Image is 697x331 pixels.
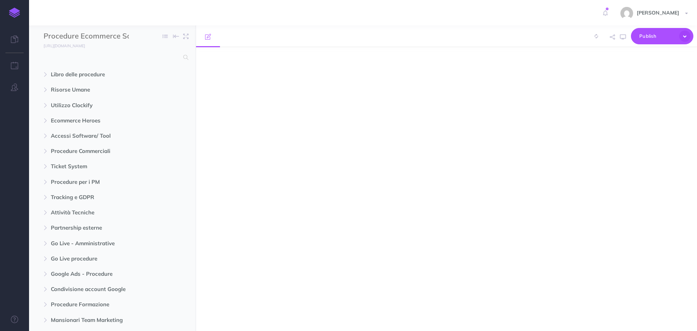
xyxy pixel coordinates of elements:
span: Publish [639,31,676,42]
span: Ticket System [51,162,143,171]
span: [PERSON_NAME] [633,9,683,16]
span: Risorse Umane [51,85,143,94]
span: Procedure per i PM [51,178,143,186]
input: Search [44,51,179,64]
span: Procedure Formazione [51,300,143,309]
span: Go Live procedure [51,254,143,263]
small: [URL][DOMAIN_NAME] [44,43,85,48]
span: Partnership esterne [51,223,143,232]
span: Utilizzo Clockify [51,101,143,110]
span: Accessi Software/ Tool [51,132,143,140]
span: Google Ads - Procedure [51,270,143,278]
span: Tracking e GDPR [51,193,143,202]
img: logo-mark.svg [9,8,20,18]
span: Procedure Commerciali [51,147,143,156]
img: e87add64f3cafac7edbf2794c21eb1e1.jpg [620,7,633,20]
a: [URL][DOMAIN_NAME] [29,42,92,49]
span: Mansionari Team Marketing [51,316,143,324]
span: Condivisione account Google [51,285,143,294]
span: Go Live - Amministrative [51,239,143,248]
button: Publish [631,28,693,44]
span: Ecommerce Heroes [51,116,143,125]
input: Documentation Name [44,31,129,42]
span: Libro delle procedure [51,70,143,79]
span: Attività Tecniche [51,208,143,217]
